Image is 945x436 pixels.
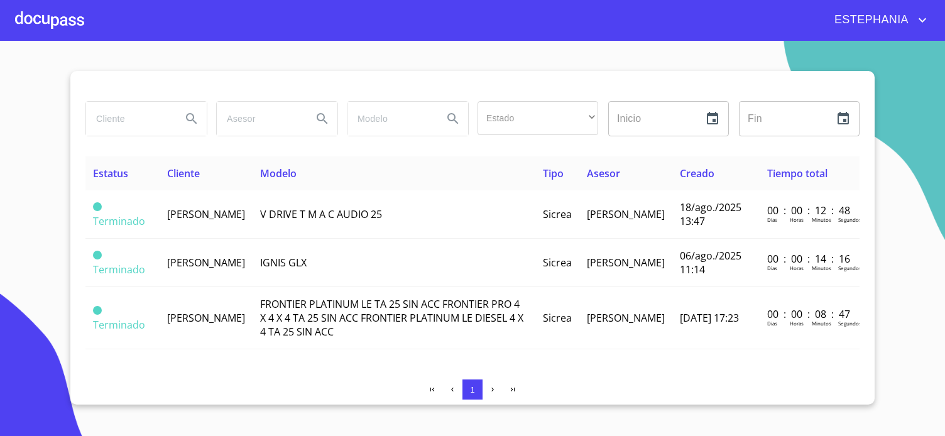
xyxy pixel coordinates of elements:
p: 00 : 00 : 08 : 47 [767,307,852,321]
p: Minutos [812,264,831,271]
span: Asesor [587,166,620,180]
span: Tipo [543,166,564,180]
span: Sicrea [543,256,572,270]
span: Terminado [93,251,102,259]
span: [PERSON_NAME] [587,256,665,270]
span: [PERSON_NAME] [167,311,245,325]
p: Dias [767,216,777,223]
span: Terminado [93,318,145,332]
span: 06/ago./2025 11:14 [680,249,741,276]
span: Tiempo total [767,166,828,180]
button: 1 [462,379,483,400]
span: Sicrea [543,311,572,325]
span: [PERSON_NAME] [587,207,665,221]
span: Estatus [93,166,128,180]
input: search [86,102,172,136]
p: Dias [767,264,777,271]
span: 18/ago./2025 13:47 [680,200,741,228]
span: [PERSON_NAME] [167,256,245,270]
p: 00 : 00 : 14 : 16 [767,252,852,266]
span: [PERSON_NAME] [587,311,665,325]
span: [DATE] 17:23 [680,311,739,325]
span: Terminado [93,202,102,211]
span: Cliente [167,166,200,180]
button: account of current user [825,10,930,30]
span: Terminado [93,306,102,315]
button: Search [307,104,337,134]
p: Segundos [838,320,861,327]
span: V DRIVE T M A C AUDIO 25 [260,207,382,221]
span: Creado [680,166,714,180]
p: Horas [790,264,804,271]
input: search [217,102,302,136]
span: FRONTIER PLATINUM LE TA 25 SIN ACC FRONTIER PRO 4 X 4 X 4 TA 25 SIN ACC FRONTIER PLATINUM LE DIES... [260,297,523,339]
p: Minutos [812,320,831,327]
p: Dias [767,320,777,327]
span: Terminado [93,214,145,228]
p: Horas [790,216,804,223]
p: Minutos [812,216,831,223]
span: Terminado [93,263,145,276]
p: 00 : 00 : 12 : 48 [767,204,852,217]
p: Segundos [838,264,861,271]
span: ESTEPHANIA [825,10,915,30]
span: IGNIS GLX [260,256,307,270]
input: search [347,102,433,136]
span: Modelo [260,166,297,180]
span: [PERSON_NAME] [167,207,245,221]
button: Search [177,104,207,134]
span: Sicrea [543,207,572,221]
p: Segundos [838,216,861,223]
span: 1 [470,385,474,395]
div: ​ [478,101,598,135]
p: Horas [790,320,804,327]
button: Search [438,104,468,134]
